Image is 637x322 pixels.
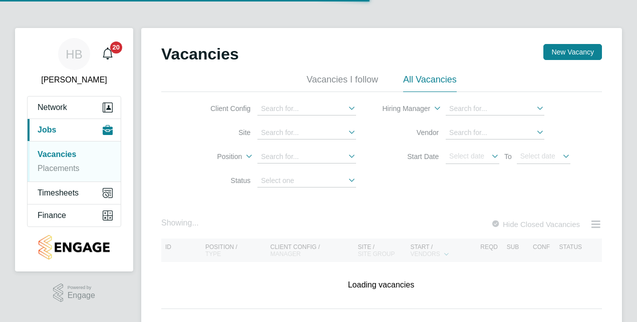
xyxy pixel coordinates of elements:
[28,119,121,141] button: Jobs
[68,283,95,292] span: Powered by
[161,218,201,228] div: Showing
[449,152,484,160] span: Select date
[15,28,133,271] nav: Main navigation
[38,211,66,220] span: Finance
[68,291,95,300] span: Engage
[28,204,121,226] button: Finance
[193,104,250,113] label: Client Config
[27,74,121,86] span: Hayley Burgwin
[38,164,80,172] a: Placements
[38,103,67,112] span: Network
[491,220,580,228] label: Hide Closed Vacancies
[257,102,356,115] input: Search for...
[39,235,109,259] img: countryside-properties-logo-retina.png
[66,47,82,60] span: HB
[403,74,457,92] li: All Vacancies
[38,150,76,158] a: Vacancies
[501,150,515,162] span: To
[446,126,544,139] input: Search for...
[193,128,250,137] label: Site
[38,188,79,197] span: Timesheets
[193,176,250,185] label: Status
[161,44,239,64] h2: Vacancies
[184,152,242,161] label: Position
[28,141,121,181] div: Jobs
[381,152,439,161] label: Start Date
[27,235,121,259] a: Go to home page
[306,74,378,92] li: Vacancies I follow
[28,96,121,118] button: Network
[446,102,544,115] input: Search for...
[110,41,122,53] span: 20
[98,38,118,70] a: 20
[257,174,356,187] input: Select one
[257,126,356,139] input: Search for...
[27,38,121,86] a: HB[PERSON_NAME]
[373,104,430,113] label: Hiring Manager
[381,128,439,137] label: Vendor
[543,44,602,60] button: New Vacancy
[53,283,95,302] a: Powered byEngage
[38,125,56,134] span: Jobs
[192,218,198,227] span: ...
[257,150,356,163] input: Search for...
[520,152,555,160] span: Select date
[28,182,121,204] button: Timesheets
